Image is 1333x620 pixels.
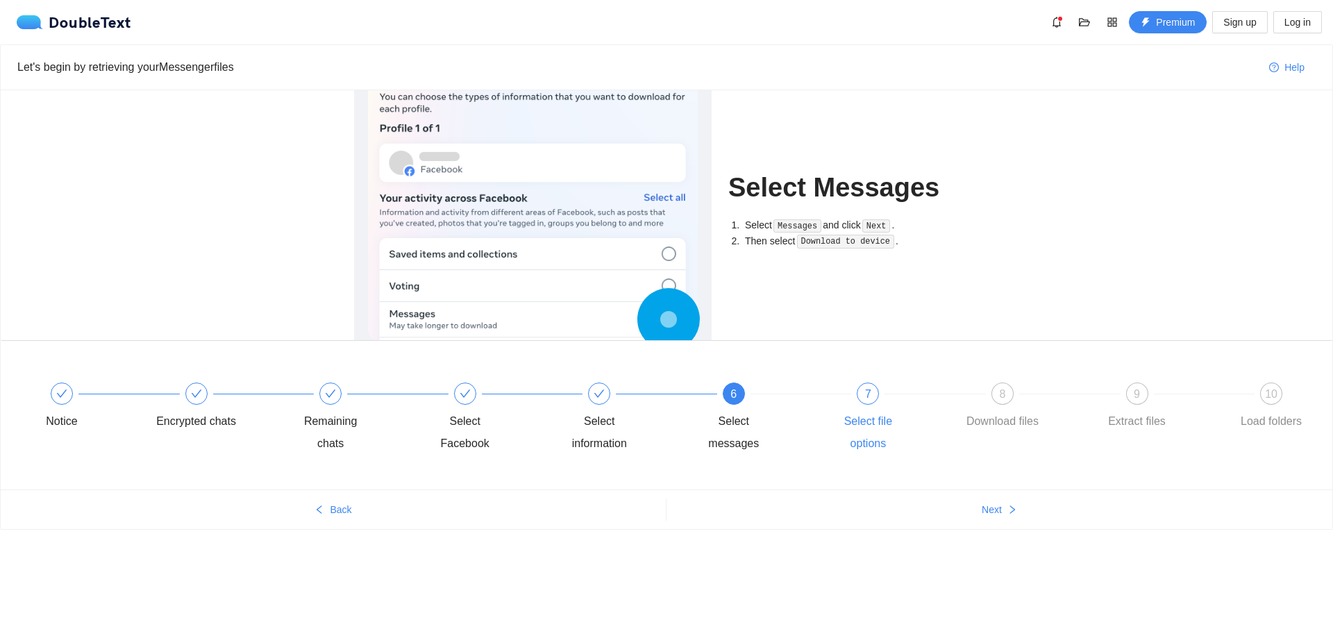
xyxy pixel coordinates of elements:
div: Extract files [1108,410,1166,433]
h1: Select Messages [728,171,979,204]
div: 8Download files [962,383,1097,433]
div: Encrypted chats [156,383,291,433]
span: check [460,388,471,399]
div: Encrypted chats [156,410,236,433]
span: Log in [1284,15,1311,30]
div: Select Facebook [425,410,505,455]
button: appstore [1101,11,1123,33]
button: thunderboltPremium [1129,11,1207,33]
code: Download to device [797,235,894,249]
span: question-circle [1269,62,1279,74]
span: Premium [1156,15,1195,30]
div: Select Facebook [425,383,560,455]
span: check [56,388,67,399]
div: Notice [22,383,156,433]
button: leftBack [1,498,666,521]
div: 7Select file options [828,383,962,455]
div: 6Select messages [694,383,828,455]
span: left [315,505,324,516]
div: Select messages [694,410,774,455]
button: folder-open [1073,11,1096,33]
span: Back [330,502,351,517]
div: Remaining chats [290,410,371,455]
span: Sign up [1223,15,1256,30]
button: Log in [1273,11,1322,33]
span: Next [982,502,1002,517]
div: Remaining chats [290,383,425,455]
span: thunderbolt [1141,17,1150,28]
div: Download files [966,410,1039,433]
li: Then select . [742,233,979,249]
code: Messages [773,219,821,233]
div: Select information [559,383,694,455]
span: bell [1046,17,1067,28]
span: 8 [999,388,1005,400]
div: Notice [46,410,77,433]
div: Select information [559,410,639,455]
div: DoubleText [17,15,131,29]
button: Nextright [666,498,1332,521]
span: Help [1284,60,1305,75]
span: right [1007,505,1017,516]
span: 7 [865,388,871,400]
button: Sign up [1212,11,1267,33]
div: Select file options [828,410,908,455]
span: 10 [1265,388,1277,400]
img: logo [17,15,49,29]
span: check [594,388,605,399]
a: logoDoubleText [17,15,131,29]
code: Next [862,219,890,233]
span: 9 [1134,388,1140,400]
span: 6 [730,388,737,400]
span: check [191,388,202,399]
div: 9Extract files [1097,383,1232,433]
span: folder-open [1074,17,1095,28]
div: Let's begin by retrieving your Messenger files [17,58,1258,76]
div: Load folders [1241,410,1302,433]
button: bell [1046,11,1068,33]
li: Select and click . [742,217,979,233]
div: 10Load folders [1231,383,1311,433]
span: check [325,388,336,399]
span: appstore [1102,17,1123,28]
button: question-circleHelp [1258,56,1316,78]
